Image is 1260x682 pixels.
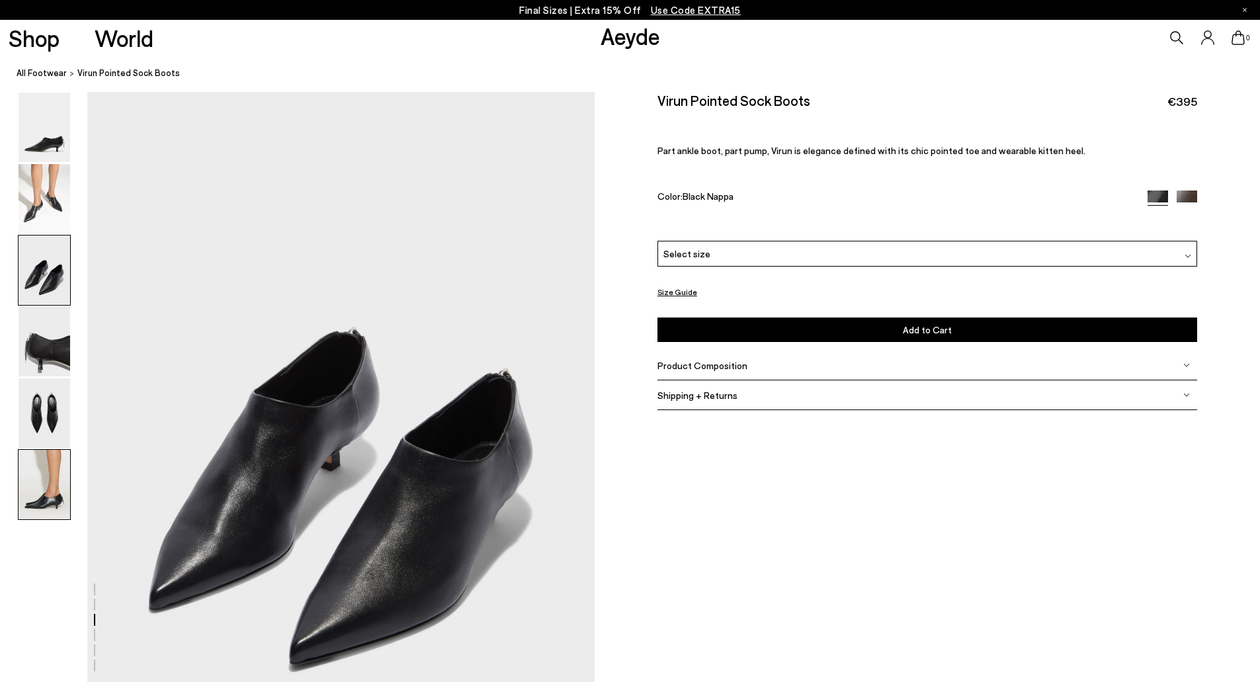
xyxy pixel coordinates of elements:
span: 0 [1245,34,1251,42]
img: Virun Pointed Sock Boots - Image 6 [19,450,70,519]
nav: breadcrumb [17,56,1260,92]
div: Color: [657,191,1130,206]
button: Add to Cart [657,318,1197,342]
img: svg%3E [1183,362,1190,368]
img: Virun Pointed Sock Boots - Image 3 [19,235,70,305]
a: Aeyde [601,22,660,50]
h2: Virun Pointed Sock Boots [657,92,810,108]
img: Virun Pointed Sock Boots - Image 2 [19,164,70,234]
p: Final Sizes | Extra 15% Off [519,2,741,19]
span: €395 [1167,93,1197,110]
a: 0 [1232,30,1245,45]
span: Shipping + Returns [657,390,737,401]
img: Virun Pointed Sock Boots - Image 1 [19,93,70,162]
span: Black Nappa [683,191,734,202]
span: Navigate to /collections/ss25-final-sizes [651,4,741,16]
span: Select size [663,247,710,261]
a: World [95,26,153,50]
p: Part ankle boot, part pump, Virun is elegance defined with its chic pointed toe and wearable kitt... [657,145,1197,156]
span: Virun Pointed Sock Boots [77,66,180,80]
img: Virun Pointed Sock Boots - Image 5 [19,378,70,448]
span: Product Composition [657,360,747,371]
img: svg%3E [1183,392,1190,398]
button: Size Guide [657,284,697,300]
img: Virun Pointed Sock Boots - Image 4 [19,307,70,376]
img: svg%3E [1185,253,1191,259]
span: Add to Cart [903,324,952,335]
a: Shop [9,26,60,50]
a: All Footwear [17,66,67,80]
